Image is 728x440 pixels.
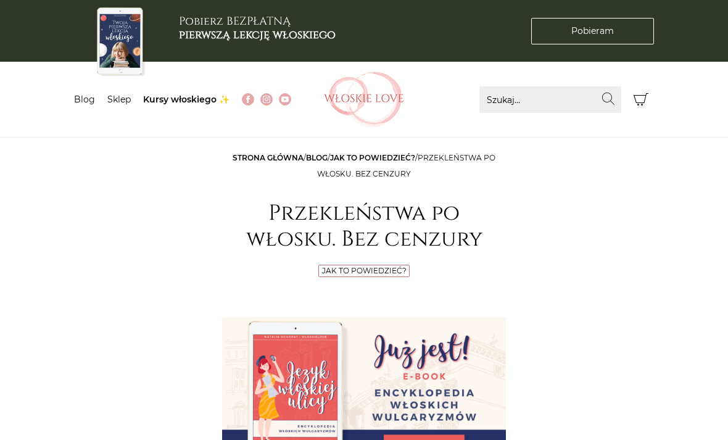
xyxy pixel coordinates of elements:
[330,153,415,162] a: Jak to powiedzieć?
[233,153,304,162] a: Strona główna
[324,72,404,127] img: Włoskielove
[306,153,328,162] a: Blog
[531,18,654,44] a: Pobieram
[479,86,621,113] input: Szukaj...
[233,153,495,178] span: / / /
[179,27,336,43] b: pierwszą lekcję włoskiego
[74,94,95,105] a: Blog
[222,201,506,252] h1: Przekleństwa po włosku. Bez cenzury
[322,266,407,275] a: Jak to powiedzieć?
[143,94,230,105] a: Kursy włoskiego ✨
[179,15,336,41] h3: Pobierz BEZPŁATNĄ
[571,25,614,38] span: Pobieram
[107,94,131,105] a: Sklep
[627,86,654,113] button: Koszyk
